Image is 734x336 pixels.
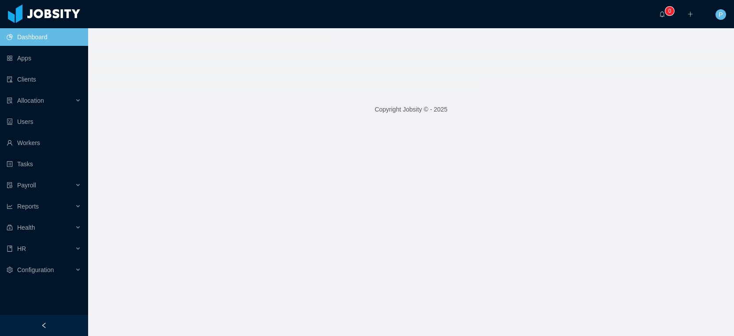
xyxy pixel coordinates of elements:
[7,71,81,88] a: icon: auditClients
[719,9,723,20] span: P
[7,267,13,273] i: icon: setting
[7,134,81,152] a: icon: userWorkers
[7,224,13,231] i: icon: medicine-box
[17,182,36,189] span: Payroll
[7,246,13,252] i: icon: book
[7,113,81,131] a: icon: robotUsers
[17,266,54,273] span: Configuration
[7,49,81,67] a: icon: appstoreApps
[7,97,13,104] i: icon: solution
[17,203,39,210] span: Reports
[17,97,44,104] span: Allocation
[687,11,693,17] i: icon: plus
[17,245,26,252] span: HR
[659,11,665,17] i: icon: bell
[665,7,674,15] sup: 0
[7,155,81,173] a: icon: profileTasks
[88,94,734,125] footer: Copyright Jobsity © - 2025
[7,28,81,46] a: icon: pie-chartDashboard
[7,182,13,188] i: icon: file-protect
[17,224,35,231] span: Health
[7,203,13,209] i: icon: line-chart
